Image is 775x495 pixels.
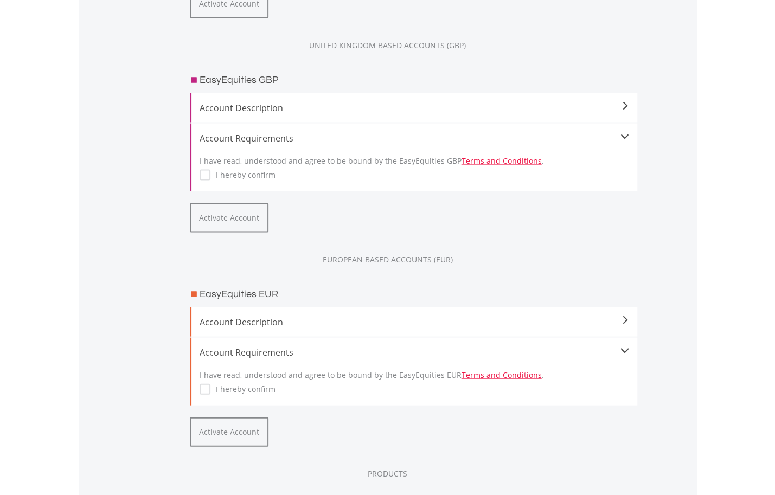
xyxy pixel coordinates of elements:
[462,156,542,166] a: Terms and Conditions
[79,254,697,265] div: EUROPEAN BASED ACCOUNTS (EUR)
[200,359,629,397] div: I have read, understood and agree to be bound by the EasyEquities EUR .
[210,384,276,395] label: I hereby confirm
[200,145,629,183] div: I have read, understood and agree to be bound by the EasyEquities GBP .
[87,468,689,479] div: PRODUCTS
[200,346,629,359] div: Account Requirements
[200,287,278,302] h3: EasyEquities EUR
[79,40,697,51] div: UNITED KINGDOM BASED ACCOUNTS (GBP)
[190,417,268,447] button: Activate Account
[200,132,629,145] div: Account Requirements
[200,316,629,329] span: Account Description
[200,73,278,88] h3: EasyEquities GBP
[462,370,542,380] a: Terms and Conditions
[200,101,629,114] span: Account Description
[210,170,276,181] label: I hereby confirm
[190,203,268,233] button: Activate Account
